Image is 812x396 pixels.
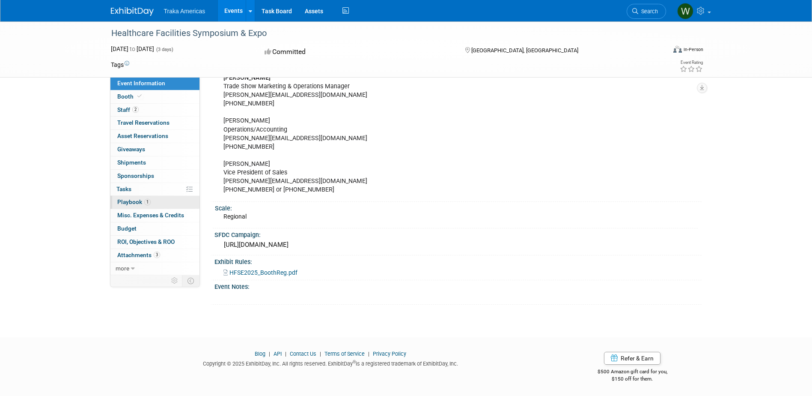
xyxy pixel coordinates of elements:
span: ROI, Objectives & ROO [117,238,175,245]
span: (3 days) [155,47,173,52]
td: Toggle Event Tabs [182,275,199,286]
a: HFSE2025_BoothReg.pdf [223,269,297,276]
a: Blog [255,351,265,357]
td: Tags [111,60,129,69]
div: Event Format [616,45,704,57]
span: Attachments [117,252,160,258]
a: more [110,262,199,275]
a: Booth [110,90,199,103]
span: | [267,351,272,357]
div: $500 Amazon gift card for you, [563,363,702,382]
a: Shipments [110,156,199,169]
a: Contact Us [290,351,316,357]
span: more [116,265,129,272]
span: 2 [132,106,139,113]
div: Scale: [215,202,698,213]
div: Trade Show Marketing & Operations Manager [PERSON_NAME][EMAIL_ADDRESS][DOMAIN_NAME] [PHONE_NUMBER... [217,69,607,198]
a: ROI, Objectives & ROO [110,236,199,249]
a: Tasks [110,183,199,196]
a: Giveaways [110,143,199,156]
a: Refer & Earn [604,352,660,365]
span: Staff [117,106,139,113]
span: Giveaways [117,146,145,153]
span: Budget [117,225,137,232]
a: Terms of Service [324,351,365,357]
span: [GEOGRAPHIC_DATA], [GEOGRAPHIC_DATA] [471,47,578,54]
span: Travel Reservations [117,119,170,126]
span: Asset Reservations [117,132,168,139]
sup: ® [353,360,356,364]
a: Search [627,4,666,19]
b: [PERSON_NAME] [223,74,271,81]
span: Misc. Expenses & Credits [117,212,184,219]
a: Attachments3 [110,249,199,262]
a: Sponsorships [110,170,199,183]
a: Asset Reservations [110,130,199,143]
span: Event Information [117,80,165,87]
span: | [318,351,323,357]
img: ExhibitDay [111,7,154,16]
a: Budget [110,222,199,235]
td: Personalize Event Tab Strip [167,275,182,286]
span: to [128,45,137,52]
span: | [366,351,372,357]
span: 3 [154,252,160,258]
a: Misc. Expenses & Credits [110,209,199,222]
i: Booth reservation complete [137,94,142,99]
a: Privacy Policy [373,351,406,357]
span: Playbook [117,198,151,205]
div: In-Person [683,46,703,53]
a: Travel Reservations [110,117,199,129]
div: Event Notes: [214,280,702,291]
span: HFSE2025_BoothReg.pdf [229,269,297,276]
img: Format-Inperson.png [673,46,682,53]
span: Search [638,8,658,15]
span: Traka Americas [164,8,205,15]
div: SFDC Campaign: [214,228,702,239]
span: Regional [223,213,247,220]
a: Playbook1 [110,196,199,209]
span: Booth [117,93,143,100]
div: Copyright © 2025 ExhibitDay, Inc. All rights reserved. ExhibitDay is a registered trademark of Ex... [111,358,551,368]
img: William Knowles [677,3,693,19]
span: Shipments [117,159,146,166]
div: Exhibit Rules: [214,255,702,266]
div: $150 off for them. [563,375,702,383]
span: Tasks [116,186,131,192]
div: Event Rating [680,60,703,65]
span: 1 [144,199,151,205]
div: [URL][DOMAIN_NAME] [221,238,695,252]
span: [DATE] [DATE] [111,45,154,52]
a: API [274,351,282,357]
a: Staff2 [110,104,199,117]
div: Committed [262,45,451,60]
a: Event Information [110,77,199,90]
span: | [283,351,289,357]
span: Sponsorships [117,172,154,179]
div: Healthcare Facilities Symposium & Expo [108,26,653,41]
